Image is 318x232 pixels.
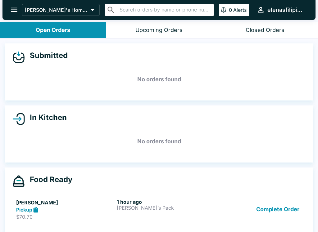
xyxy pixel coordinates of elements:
[254,199,302,220] button: Complete Order
[16,199,114,206] h5: [PERSON_NAME]
[233,7,247,13] p: Alerts
[12,130,306,153] h5: No orders found
[267,6,306,14] div: elenasfilipinofoods
[254,3,308,16] button: elenasfilipinofoods
[117,199,215,205] h6: 1 hour ago
[25,175,72,184] h4: Food Ready
[246,27,284,34] div: Closed Orders
[12,195,306,224] a: [PERSON_NAME]Pickup$70.701 hour ago[PERSON_NAME]’s PackComplete Order
[16,214,114,220] p: $70.70
[135,27,183,34] div: Upcoming Orders
[25,113,67,122] h4: In Kitchen
[117,205,215,211] p: [PERSON_NAME]’s Pack
[12,68,306,91] h5: No orders found
[25,51,68,60] h4: Submitted
[229,7,232,13] p: 0
[22,4,100,16] button: [PERSON_NAME]'s Home of the Finest Filipino Foods
[25,7,88,13] p: [PERSON_NAME]'s Home of the Finest Filipino Foods
[16,207,32,213] strong: Pickup
[6,2,22,18] button: open drawer
[118,6,211,14] input: Search orders by name or phone number
[36,27,70,34] div: Open Orders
